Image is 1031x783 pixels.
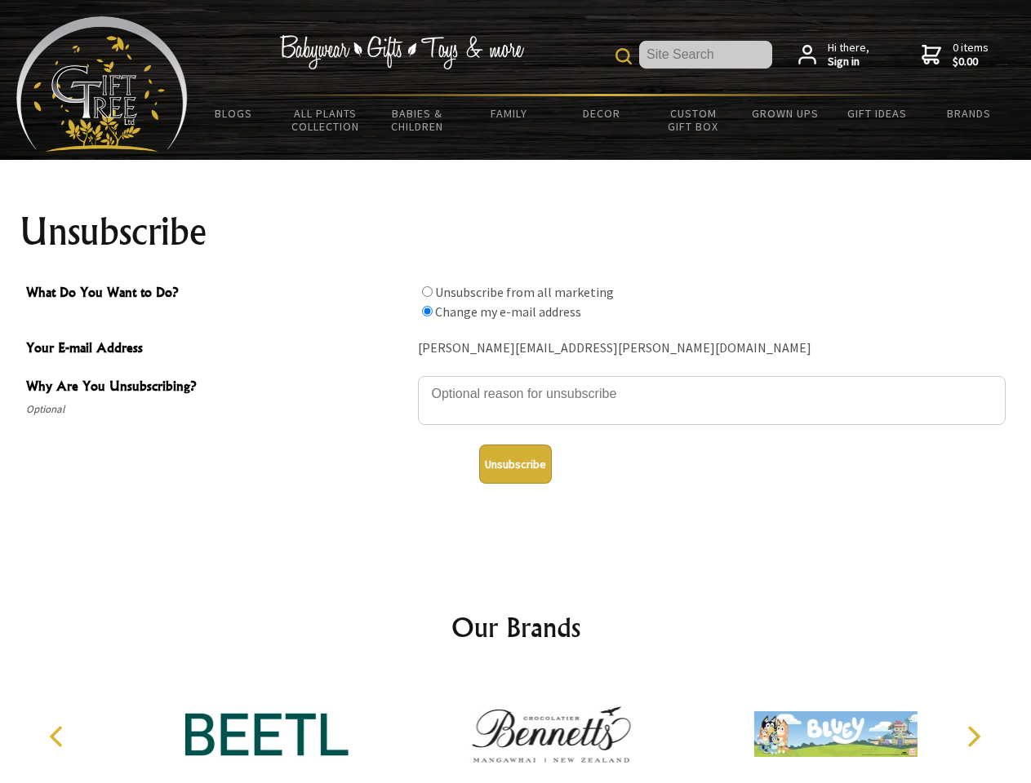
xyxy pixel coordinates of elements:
[422,306,433,316] input: What Do You Want to Do?
[828,41,869,69] span: Hi there,
[188,96,280,130] a: BLOGS
[479,445,552,484] button: Unsubscribe
[418,376,1006,425] textarea: Why Are You Unsubscribing?
[831,96,923,130] a: Gift Ideas
[647,96,740,144] a: Custom Gift Box
[464,96,556,130] a: Family
[280,96,372,144] a: All Plants Collection
[615,48,632,64] img: product search
[371,96,464,144] a: Babies & Children
[41,719,77,754] button: Previous
[953,40,989,69] span: 0 items
[828,55,869,69] strong: Sign in
[26,282,410,306] span: What Do You Want to Do?
[16,16,188,152] img: Babyware - Gifts - Toys and more...
[33,608,999,647] h2: Our Brands
[26,400,410,419] span: Optional
[798,41,869,69] a: Hi there,Sign in
[435,303,581,320] label: Change my e-mail address
[639,41,772,69] input: Site Search
[435,284,614,300] label: Unsubscribe from all marketing
[279,35,524,69] img: Babywear - Gifts - Toys & more
[20,212,1012,251] h1: Unsubscribe
[422,286,433,297] input: What Do You Want to Do?
[739,96,831,130] a: Grown Ups
[26,376,410,400] span: Why Are You Unsubscribing?
[418,336,1006,361] div: [PERSON_NAME][EMAIL_ADDRESS][PERSON_NAME][DOMAIN_NAME]
[955,719,991,754] button: Next
[923,96,1015,130] a: Brands
[26,338,410,361] span: Your E-mail Address
[953,55,989,69] strong: $0.00
[922,41,989,69] a: 0 items$0.00
[555,96,647,130] a: Decor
